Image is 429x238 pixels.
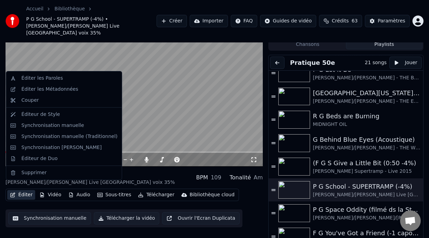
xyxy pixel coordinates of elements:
[6,179,175,186] div: [PERSON_NAME]/[PERSON_NAME] Live [GEOGRAPHIC_DATA] voix 35%
[365,59,387,66] div: 21 songs
[313,121,420,128] div: MIDNIGHT OIL
[313,228,420,238] div: F G You've Got a Friend (-1 capo 1)
[332,18,349,24] span: Crédits
[346,39,422,49] button: Playlists
[196,173,208,182] div: BPM
[21,86,78,93] div: Éditer les Métadonnées
[190,191,235,198] div: Bibliothèque cloud
[21,155,58,162] div: Éditeur de Duo
[162,212,240,225] button: Ouvrir l'Ecran Duplicata
[6,14,19,28] img: youka
[400,210,421,231] div: Ouvrir le chat
[21,97,39,104] div: Couper
[21,144,102,151] div: Synchronisation [PERSON_NAME]
[287,58,338,68] button: Pratique 50e
[21,169,47,176] div: Supprimer
[231,15,257,27] button: FAQ
[313,168,420,175] div: [PERSON_NAME] Supertramp - Live 2015
[26,6,43,12] a: Accueil
[313,205,420,215] div: P G Space Oddity (filmé ds la Station Spatiale Internationale)
[26,6,157,37] nav: breadcrumb
[313,111,420,121] div: R G Beds are Burning
[389,57,422,69] button: Jouer
[21,122,84,129] div: Synchronisation manuelle
[365,15,410,27] button: Paramètres
[94,190,134,200] button: Sous-titres
[351,18,358,24] span: 63
[313,75,420,81] div: [PERSON_NAME]/[PERSON_NAME] - THE BEATLES (sans voix)
[378,18,405,24] div: Paramètres
[21,133,118,140] div: Synchronisation manuelle (Traditionnel)
[319,15,362,27] button: Crédits63
[54,6,85,12] a: Bibliothèque
[313,88,420,98] div: [GEOGRAPHIC_DATA][US_STATE] (-2 clé Am)
[8,212,91,225] button: Synchronisation manuelle
[313,98,420,105] div: [PERSON_NAME]/[PERSON_NAME] - THE EAGLES Live 1994 (sans voix)
[135,190,177,200] button: Télécharger
[26,16,157,37] span: P G School - SUPERTRAMP (-4%) • [PERSON_NAME]/[PERSON_NAME] Live [GEOGRAPHIC_DATA] voix 35%
[313,135,420,145] div: G Behind Blue Eyes (Acoustique)
[230,173,251,182] div: Tonalité
[269,39,346,49] button: Chansons
[313,145,420,151] div: [PERSON_NAME]/[PERSON_NAME] - THE WHO Live [GEOGRAPHIC_DATA][PERSON_NAME] 2022 (sans voix)
[260,15,316,27] button: Guides de vidéo
[21,111,60,118] div: Éditeur de Style
[157,15,187,27] button: Créer
[37,190,64,200] button: Vidéo
[313,182,420,191] div: P G School - SUPERTRAMP (-4%)
[66,190,93,200] button: Audio
[94,212,160,225] button: Télécharger la vidéo
[190,15,228,27] button: Importer
[253,173,263,182] div: Am
[313,191,420,198] div: [PERSON_NAME]/[PERSON_NAME] Live [GEOGRAPHIC_DATA] voix 35%
[6,169,175,179] div: P G School - SUPERTRAMP (-4%)
[211,173,221,182] div: 109
[7,190,35,200] button: Éditer
[313,215,420,221] div: [PERSON_NAME]/[PERSON_NAME]/[PERSON_NAME] (Version de [PERSON_NAME]) voix 30%
[313,158,420,168] div: (F G S Give a Little Bit (0:50 -4%)
[21,75,63,82] div: Éditer les Paroles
